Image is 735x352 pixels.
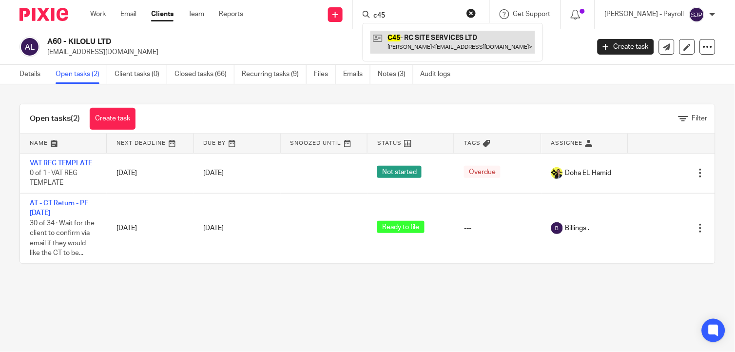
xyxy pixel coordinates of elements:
[565,168,612,178] span: Doha EL Hamid
[290,140,342,146] span: Snoozed Until
[377,166,422,178] span: Not started
[598,39,654,55] a: Create task
[464,166,501,178] span: Overdue
[377,140,402,146] span: Status
[174,65,234,84] a: Closed tasks (66)
[204,225,224,232] span: [DATE]
[90,9,106,19] a: Work
[689,7,705,22] img: svg%3E
[71,115,80,122] span: (2)
[19,65,48,84] a: Details
[19,8,68,21] img: Pixie
[551,222,563,234] img: svg%3E
[30,114,80,124] h1: Open tasks
[30,160,92,167] a: VAT REG TEMPLATE
[378,65,413,84] a: Notes (3)
[30,170,77,187] span: 0 of 1 · VAT REG TEMPLATE
[30,200,88,216] a: AT - CT Return - PE [DATE]
[19,37,40,57] img: svg%3E
[464,140,481,146] span: Tags
[466,8,476,18] button: Clear
[115,65,167,84] a: Client tasks (0)
[151,9,174,19] a: Clients
[377,221,425,233] span: Ready to file
[188,9,204,19] a: Team
[565,223,590,233] span: Billings .
[343,65,370,84] a: Emails
[47,47,583,57] p: [EMAIL_ADDRESS][DOMAIN_NAME]
[30,220,95,257] span: 30 of 34 · Wait for the client to confirm via email if they would like the CT to be...
[120,9,136,19] a: Email
[372,12,460,20] input: Search
[107,193,193,263] td: [DATE]
[513,11,551,18] span: Get Support
[314,65,336,84] a: Files
[107,153,193,193] td: [DATE]
[219,9,243,19] a: Reports
[605,9,684,19] p: [PERSON_NAME] - Payroll
[204,170,224,176] span: [DATE]
[90,108,135,130] a: Create task
[464,223,531,233] div: ---
[242,65,307,84] a: Recurring tasks (9)
[421,65,458,84] a: Audit logs
[56,65,107,84] a: Open tasks (2)
[47,37,476,47] h2: A60 - KILOLU LTD
[551,167,563,179] img: Doha-Starbridge.jpg
[692,115,708,122] span: Filter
